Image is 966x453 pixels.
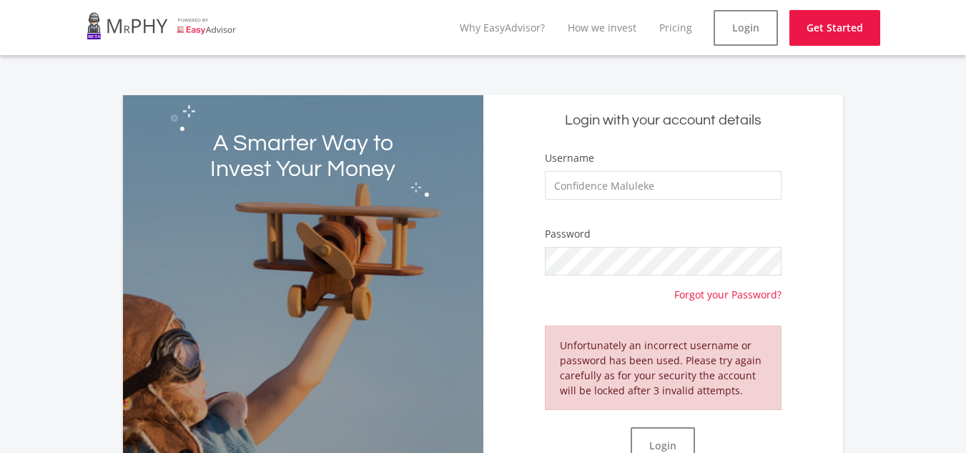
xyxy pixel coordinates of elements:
a: Forgot your Password? [674,276,782,302]
label: Password [545,227,591,241]
a: Login [714,10,778,46]
a: How we invest [568,21,636,34]
h2: A Smarter Way to Invest Your Money [194,131,410,182]
label: Username [545,151,594,165]
a: Why EasyAdvisor? [460,21,545,34]
div: Unfortunately an incorrect username or password has been used. Please try again carefully as for ... [545,326,782,410]
a: Pricing [659,21,692,34]
a: Get Started [789,10,880,46]
h5: Login with your account details [494,111,833,130]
